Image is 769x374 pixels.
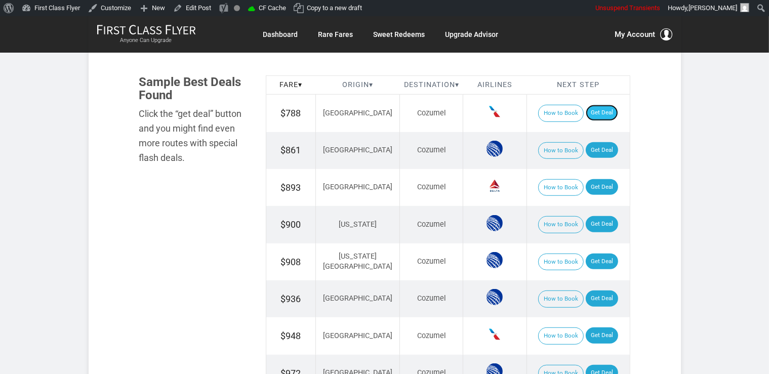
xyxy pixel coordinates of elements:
[298,80,302,89] span: ▾
[323,294,392,303] span: [GEOGRAPHIC_DATA]
[263,25,298,44] a: Dashboard
[487,252,503,268] span: United
[538,290,584,308] button: How to Book
[586,179,618,195] a: Get Deal
[323,146,392,154] span: [GEOGRAPHIC_DATA]
[487,178,503,194] span: Delta Airlines
[615,28,656,40] span: My Account
[280,219,301,230] span: $900
[323,331,392,340] span: [GEOGRAPHIC_DATA]
[446,25,499,44] a: Upgrade Advisor
[487,141,503,157] span: United
[280,294,301,304] span: $936
[538,216,584,233] button: How to Book
[487,104,503,120] span: American Airlines
[417,220,446,229] span: Cozumel
[323,183,392,191] span: [GEOGRAPHIC_DATA]
[315,75,400,95] th: Origin
[323,252,392,271] span: [US_STATE][GEOGRAPHIC_DATA]
[417,294,446,303] span: Cozumel
[689,4,737,12] span: [PERSON_NAME]
[280,108,301,118] span: $788
[538,142,584,159] button: How to Book
[280,330,301,341] span: $948
[586,327,618,344] a: Get Deal
[139,107,251,165] div: Click the “get deal” button and you might find even more routes with special flash deals.
[97,24,196,35] img: First Class Flyer
[586,142,618,158] a: Get Deal
[280,182,301,193] span: $893
[586,105,618,121] a: Get Deal
[400,75,463,95] th: Destination
[595,4,660,12] span: Unsuspend Transients
[538,105,584,122] button: How to Book
[417,109,446,117] span: Cozumel
[538,327,584,345] button: How to Book
[463,75,527,95] th: Airlines
[323,109,392,117] span: [GEOGRAPHIC_DATA]
[374,25,425,44] a: Sweet Redeems
[487,289,503,305] span: United
[417,183,446,191] span: Cozumel
[280,145,301,155] span: $861
[586,254,618,270] a: Get Deal
[280,257,301,267] span: $908
[417,257,446,266] span: Cozumel
[615,28,673,40] button: My Account
[266,75,315,95] th: Fare
[369,80,373,89] span: ▾
[538,254,584,271] button: How to Book
[97,24,196,45] a: First Class FlyerAnyone Can Upgrade
[586,290,618,307] a: Get Deal
[487,215,503,231] span: United
[417,146,446,154] span: Cozumel
[538,179,584,196] button: How to Book
[139,75,251,102] h3: Sample Best Deals Found
[487,326,503,343] span: American Airlines
[318,25,353,44] a: Rare Fares
[455,80,459,89] span: ▾
[97,37,196,44] small: Anyone Can Upgrade
[339,220,377,229] span: [US_STATE]
[586,216,618,232] a: Get Deal
[417,331,446,340] span: Cozumel
[527,75,630,95] th: Next Step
